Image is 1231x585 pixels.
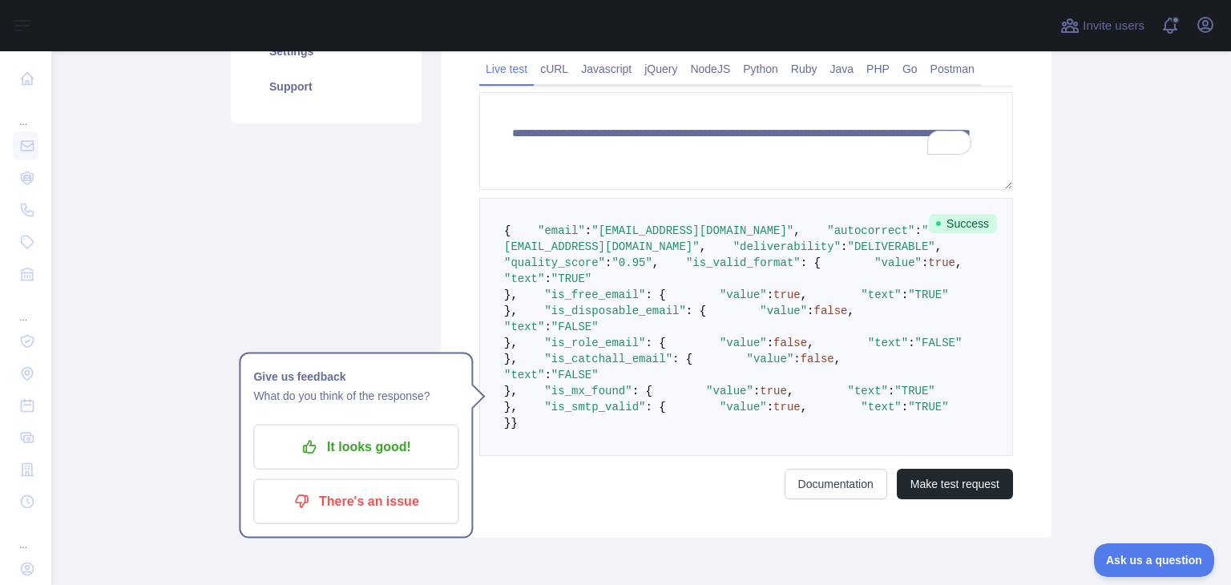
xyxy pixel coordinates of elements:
a: Ruby [785,56,824,82]
p: It looks good! [265,434,446,461]
span: : [841,240,847,253]
span: { [504,224,511,237]
span: }, [504,401,518,414]
span: "FALSE" [551,321,599,333]
div: ... [13,292,38,324]
span: "[EMAIL_ADDRESS][DOMAIN_NAME]" [591,224,793,237]
a: Java [824,56,861,82]
p: There's an issue [265,488,446,515]
span: "DELIVERABLE" [847,240,934,253]
span: Success [929,214,997,233]
span: , [787,385,793,397]
span: true [928,256,955,269]
span: : [922,256,928,269]
span: , [807,337,813,349]
span: : [807,305,813,317]
span: } [511,417,517,430]
span: "is_role_email" [544,337,645,349]
span: "FALSE" [915,337,963,349]
span: : { [645,288,665,301]
span: "value" [874,256,922,269]
span: : [767,288,773,301]
span: "text" [861,401,901,414]
span: : { [645,337,665,349]
a: Live test [479,56,534,82]
h1: Give us feedback [253,367,458,386]
span: "value" [720,401,767,414]
span: }, [504,305,518,317]
a: Python [737,56,785,82]
a: Documentation [785,469,887,499]
span: "autocorrect" [827,224,914,237]
span: "text" [504,369,544,381]
span: "text" [848,385,888,397]
span: "value" [747,353,794,365]
span: true [760,385,787,397]
span: "text" [504,272,544,285]
span: : [908,337,914,349]
a: jQuery [638,56,684,82]
span: "TRUE" [908,288,948,301]
button: Invite users [1057,13,1148,38]
span: "text" [861,288,901,301]
a: cURL [534,56,575,82]
span: "value" [720,337,767,349]
span: "is_smtp_valid" [544,401,645,414]
span: "is_valid_format" [686,256,801,269]
span: "quality_score" [504,256,605,269]
span: : { [645,401,665,414]
span: : [902,288,908,301]
a: NodeJS [684,56,737,82]
span: : [793,353,800,365]
span: , [834,353,841,365]
a: Javascript [575,56,638,82]
span: "value" [720,288,767,301]
textarea: To enrich screen reader interactions, please activate Accessibility in Grammarly extension settings [479,92,1013,190]
span: : [888,385,894,397]
span: : [544,369,551,381]
span: "text" [868,337,908,349]
span: , [801,401,807,414]
span: }, [504,337,518,349]
span: : [544,272,551,285]
span: true [773,401,801,414]
span: "TRUE" [894,385,934,397]
span: "TRUE" [551,272,591,285]
span: : [767,401,773,414]
span: : { [672,353,692,365]
span: } [504,417,511,430]
span: "[EMAIL_ADDRESS][DOMAIN_NAME]" [504,224,928,253]
span: : [544,321,551,333]
span: }, [504,288,518,301]
a: Postman [924,56,981,82]
span: : [915,224,922,237]
span: , [793,224,800,237]
a: Settings [250,34,402,69]
button: Make test request [897,469,1013,499]
a: Go [896,56,924,82]
span: "FALSE" [551,369,599,381]
span: "is_free_email" [544,288,645,301]
span: : [585,224,591,237]
span: "value" [760,305,807,317]
span: "text" [504,321,544,333]
div: ... [13,96,38,128]
iframe: Toggle Customer Support [1094,543,1215,577]
div: ... [13,519,38,551]
span: Invite users [1083,17,1144,35]
span: : [767,337,773,349]
span: : { [686,305,706,317]
span: : [605,256,611,269]
span: , [801,288,807,301]
span: }, [504,353,518,365]
span: , [935,240,942,253]
span: : [753,385,760,397]
span: }, [504,385,518,397]
span: , [700,240,706,253]
a: Support [250,69,402,104]
span: false [773,337,807,349]
button: There's an issue [253,479,458,524]
span: "is_catchall_email" [544,353,672,365]
span: "deliverability" [733,240,841,253]
span: "TRUE" [908,401,948,414]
